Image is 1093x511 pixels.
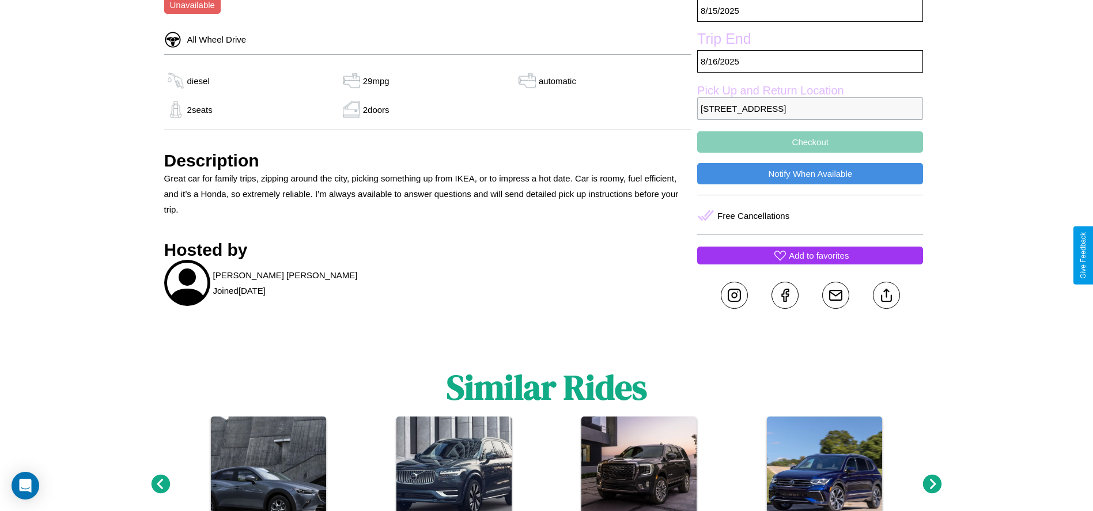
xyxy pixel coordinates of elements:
[539,73,576,89] p: automatic
[697,131,923,153] button: Checkout
[164,171,692,217] p: Great car for family trips, zipping around the city, picking something up from IKEA, or to impres...
[447,364,647,411] h1: Similar Rides
[181,32,247,47] p: All Wheel Drive
[213,283,266,298] p: Joined [DATE]
[340,101,363,118] img: gas
[697,31,923,50] label: Trip End
[697,163,923,184] button: Notify When Available
[697,247,923,264] button: Add to favorites
[1079,232,1087,279] div: Give Feedback
[363,73,389,89] p: 29 mpg
[516,72,539,89] img: gas
[789,248,849,263] p: Add to favorites
[697,97,923,120] p: [STREET_ADDRESS]
[187,73,210,89] p: diesel
[12,472,39,499] div: Open Intercom Messenger
[363,102,389,118] p: 2 doors
[697,84,923,97] label: Pick Up and Return Location
[164,151,692,171] h3: Description
[213,267,358,283] p: [PERSON_NAME] [PERSON_NAME]
[340,72,363,89] img: gas
[717,208,789,224] p: Free Cancellations
[187,102,213,118] p: 2 seats
[164,72,187,89] img: gas
[164,240,692,260] h3: Hosted by
[697,50,923,73] p: 8 / 16 / 2025
[164,101,187,118] img: gas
